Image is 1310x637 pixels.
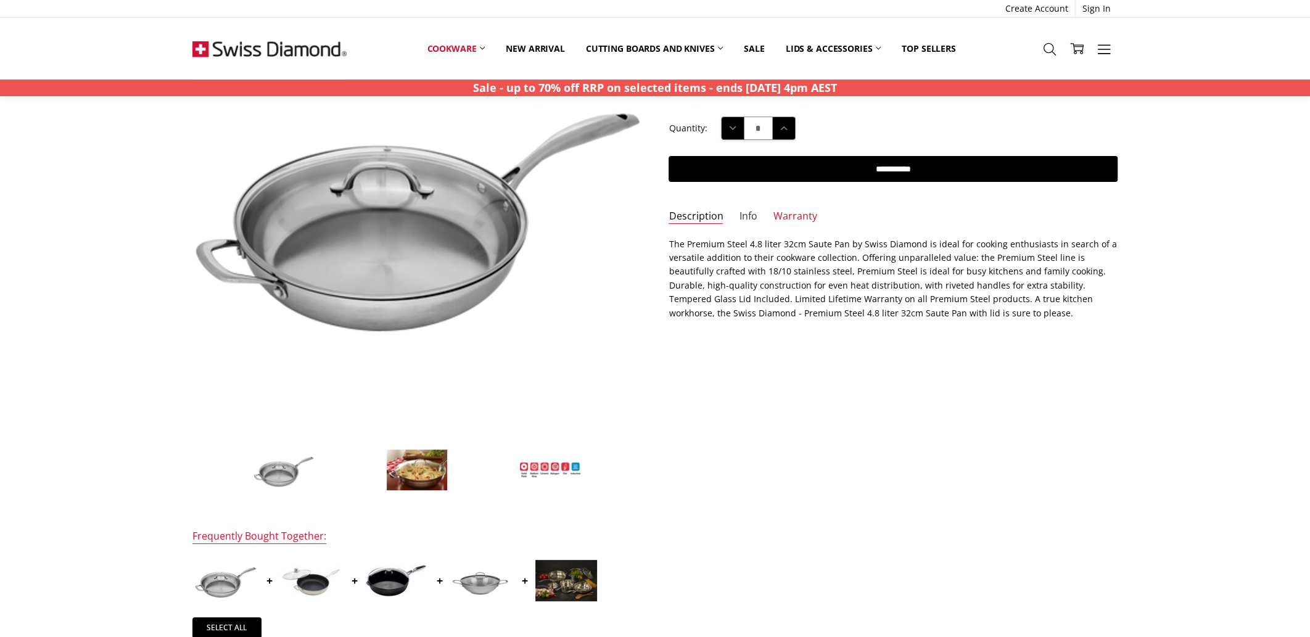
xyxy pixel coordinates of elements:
[891,35,966,62] a: Top Sellers
[669,210,723,224] a: Description
[775,35,891,62] a: Lids & Accessories
[733,35,775,62] a: Sale
[669,121,707,135] label: Quantity:
[365,564,427,597] img: XD Induction Nonstick Deep Saute Pan With Stainless Steel Handle & Lid - 32CM X 7.5CM 5.5L
[253,449,315,491] img: Premium Steel Induction 32cm X 6.5cm 4.8L Saute Pan With Lid
[773,210,817,224] a: Warranty
[195,560,257,601] img: Premium Steel Induction 28cm X 5cm 4L Saute Pan With Lid
[473,80,837,95] strong: Sale - up to 70% off RRP on selected items - ends [DATE] 4pm AEST
[495,35,575,62] a: New arrival
[280,560,342,601] img: 5L (32cm) Qt Saute Pan with Lid | Nonstick Clad
[450,560,512,601] img: Premium Steel Induction DLX 32cm Wok with Lid
[386,449,448,491] img: Premium Steel Induction 32cm X 6.5cm 4.8L Saute Pan With Lid
[519,462,581,478] img: Premium Steel Induction 32cm X 6.5cm 4.8L Saute Pan With Lid
[575,35,734,62] a: Cutting boards and knives
[192,18,347,80] img: Free Shipping On Every Order
[535,560,597,601] img: Premium Steel DLX 6 pc cookware set
[669,237,1118,320] p: The Premium Steel 4.8 liter 32cm Saute Pan by Swiss Diamond is ideal for cooking enthusiasts in s...
[739,210,757,224] a: Info
[192,530,326,544] div: Frequently Bought Together:
[416,35,495,62] a: Cookware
